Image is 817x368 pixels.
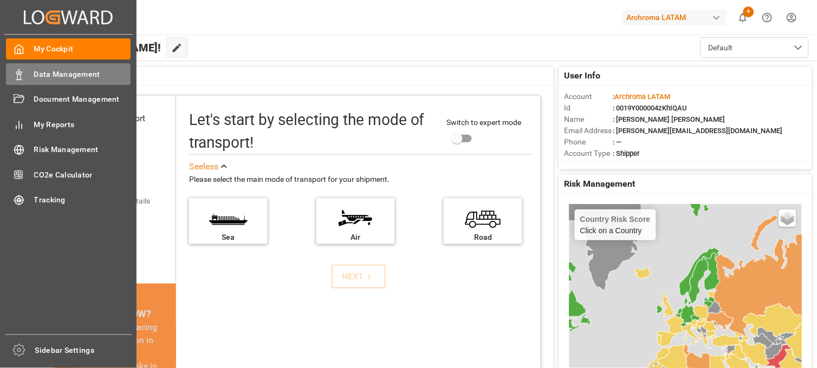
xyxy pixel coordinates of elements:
a: Data Management [6,63,131,84]
span: : 0019Y000004zKhIQAU [613,104,688,112]
span: Risk Management [565,178,636,190]
a: Tracking [6,189,131,211]
div: Sea [194,232,262,243]
span: : [613,93,671,101]
a: My Reports [6,114,131,135]
span: Hello [PERSON_NAME]! [44,37,161,58]
a: My Cockpit [6,38,131,60]
span: CO2e Calculator [34,169,131,181]
span: : [PERSON_NAME] [PERSON_NAME] [613,115,725,123]
span: : [PERSON_NAME][EMAIL_ADDRESS][DOMAIN_NAME] [613,127,783,135]
span: Switch to expert mode [447,118,522,127]
div: Click on a Country [580,215,651,235]
span: 4 [743,6,754,17]
button: open menu [701,37,809,58]
span: Tracking [34,194,131,206]
a: Document Management [6,89,131,110]
span: Document Management [34,94,131,105]
a: Risk Management [6,139,131,160]
div: NEXT [342,270,375,283]
span: Risk Management [34,144,131,155]
span: Id [565,102,613,114]
a: CO2e Calculator [6,164,131,185]
span: Account [565,91,613,102]
div: Archroma LATAM [623,10,727,25]
span: : — [613,138,622,146]
div: Let's start by selecting the mode of transport! [189,109,436,154]
div: Please select the main mode of transport for your shipment. [189,173,533,186]
h4: Country Risk Score [580,215,651,224]
span: Data Management [34,69,131,80]
button: Help Center [755,5,780,30]
span: My Cockpit [34,43,131,55]
span: User Info [565,69,601,82]
div: Road [449,232,517,243]
span: Archroma LATAM [615,93,671,101]
span: : Shipper [613,149,640,157]
span: Phone [565,136,613,148]
span: Account Type [565,148,613,159]
button: Archroma LATAM [623,7,731,28]
button: show 4 new notifications [731,5,755,30]
div: Air [322,232,390,243]
span: Email Address [565,125,613,136]
button: NEXT [332,265,386,288]
span: Name [565,114,613,125]
div: See less [189,160,218,173]
a: Layers [779,209,796,227]
span: Default [709,42,733,54]
span: Sidebar Settings [35,345,132,356]
span: My Reports [34,119,131,130]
